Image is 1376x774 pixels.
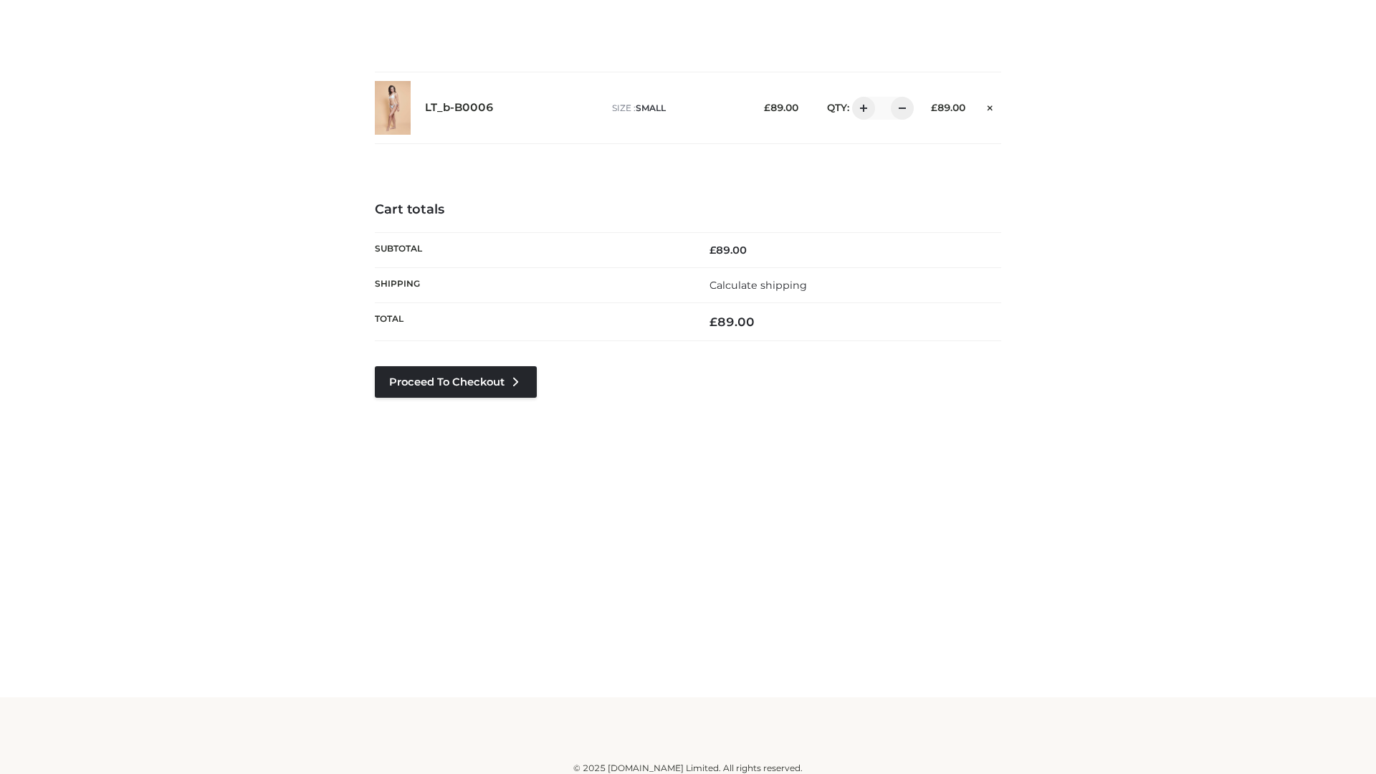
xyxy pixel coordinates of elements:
a: LT_b-B0006 [425,101,494,115]
a: Remove this item [980,97,1001,115]
bdi: 89.00 [709,315,755,329]
h4: Cart totals [375,202,1001,218]
a: Proceed to Checkout [375,366,537,398]
th: Subtotal [375,232,688,267]
span: £ [709,244,716,257]
span: £ [764,102,770,113]
bdi: 89.00 [764,102,798,113]
p: size : [612,102,742,115]
th: Total [375,303,688,341]
div: QTY: [813,97,909,120]
span: £ [709,315,717,329]
a: Calculate shipping [709,279,807,292]
bdi: 89.00 [931,102,965,113]
bdi: 89.00 [709,244,747,257]
span: £ [931,102,937,113]
span: SMALL [636,102,666,113]
th: Shipping [375,267,688,302]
